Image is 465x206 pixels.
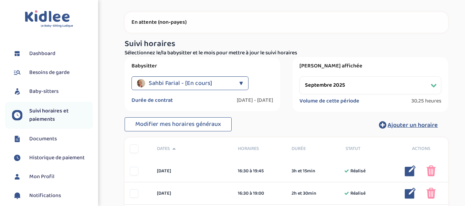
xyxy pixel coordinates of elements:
div: Actions [394,145,448,152]
span: Mon Profil [29,173,54,181]
div: [DATE] [152,167,233,175]
label: Durée de contrat [131,97,173,104]
img: profil.svg [12,172,22,182]
img: poubelle_rose.png [426,188,436,199]
span: Documents [29,135,57,143]
a: Notifications [12,191,93,201]
h3: Suivi horaires [125,40,448,48]
label: Babysitter [131,63,273,69]
span: Notifications [29,192,61,200]
div: Statut [340,145,394,152]
a: Suivi horaires et paiements [12,107,93,123]
div: [DATE] [152,190,233,197]
button: Ajouter un horaire [369,117,448,132]
img: babysitters.svg [12,86,22,97]
span: 3h et 15min [292,167,315,175]
img: poubelle_rose.png [426,165,436,176]
div: 16:30 à 19:45 [238,167,282,175]
img: modifier_bleu.png [405,165,416,176]
img: suivihoraire.svg [12,110,22,120]
label: Volume de cette période [299,98,359,105]
span: Historique de paiement [29,154,85,162]
img: besoin.svg [12,67,22,78]
span: 30.25 heures [411,98,441,105]
span: Réalisé [350,167,366,175]
img: notification.svg [12,191,22,201]
label: [PERSON_NAME] affichée [299,63,441,69]
div: Durée [286,145,340,152]
span: 2h et 30min [292,190,316,197]
span: Modifier mes horaires généraux [135,119,221,129]
img: avatar_sahbi-farial_2025_07_09_10_28_03.png [137,79,145,87]
span: Dashboard [29,50,55,58]
a: Historique de paiement [12,153,93,163]
div: ▼ [239,76,243,90]
span: Réalisé [350,190,366,197]
a: Baby-sitters [12,86,93,97]
span: Baby-sitters [29,87,59,96]
img: suivihoraire.svg [12,153,22,163]
img: dashboard.svg [12,48,22,59]
a: Besoins de garde [12,67,93,78]
div: Dates [152,145,233,152]
span: Horaires [238,145,282,152]
div: 16:30 à 19:00 [238,190,282,197]
a: Dashboard [12,48,93,59]
a: Mon Profil [12,172,93,182]
img: logo.svg [25,10,73,28]
label: [DATE] - [DATE] [237,97,273,104]
a: Documents [12,134,93,144]
span: Ajouter un horaire [388,120,438,130]
img: modifier_bleu.png [405,188,416,199]
img: documents.svg [12,134,22,144]
p: En attente (non-payes) [131,19,441,26]
p: Sélectionnez le/la babysitter et le mois pour mettre à jour le suivi horaires [125,49,448,57]
span: Besoins de garde [29,68,70,77]
span: Sahbi Farial - [En cours] [149,76,212,90]
button: Modifier mes horaires généraux [125,117,232,132]
span: Suivi horaires et paiements [29,107,93,123]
